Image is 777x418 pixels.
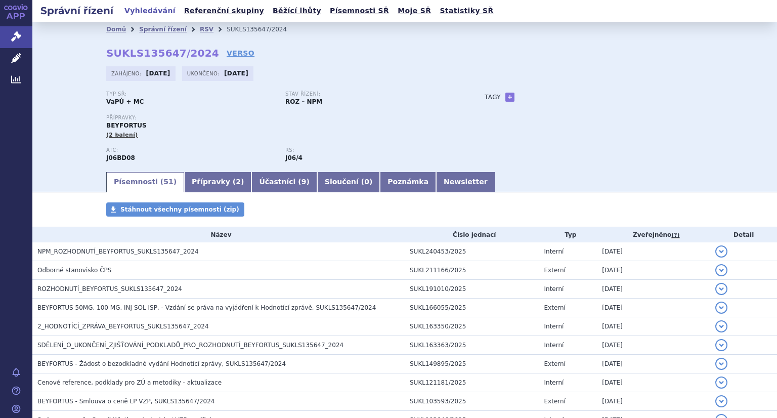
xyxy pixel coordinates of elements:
[227,22,300,37] li: SUKLS135647/2024
[106,122,147,129] span: BEYFORTUS
[37,267,111,274] span: Odborné stanovisko ČPS
[106,26,126,33] a: Domů
[544,323,564,330] span: Interní
[597,299,710,317] td: [DATE]
[270,4,324,18] a: Běžící lhůty
[301,178,307,186] span: 9
[106,202,244,217] a: Stáhnout všechny písemnosti (zip)
[380,172,436,192] a: Poznámka
[364,178,369,186] span: 0
[505,93,514,102] a: +
[405,373,539,392] td: SUKL121181/2025
[485,91,501,103] h3: Tagy
[37,285,182,292] span: ROZHODNUTÍ_BEYFORTUS_SUKLS135647_2024
[405,280,539,299] td: SUKL191010/2025
[405,227,539,242] th: Číslo jednací
[236,178,241,186] span: 2
[597,336,710,355] td: [DATE]
[285,91,454,97] p: Stav řízení:
[715,320,727,332] button: detail
[539,227,597,242] th: Typ
[200,26,213,33] a: RSV
[106,47,219,59] strong: SUKLS135647/2024
[224,70,248,77] strong: [DATE]
[405,336,539,355] td: SUKL163363/2025
[184,172,251,192] a: Přípravky (2)
[106,132,138,138] span: (2 balení)
[597,392,710,411] td: [DATE]
[106,115,464,121] p: Přípravky:
[163,178,173,186] span: 51
[436,172,495,192] a: Newsletter
[715,395,727,407] button: detail
[544,379,564,386] span: Interní
[181,4,267,18] a: Referenční skupiny
[715,245,727,258] button: detail
[597,280,710,299] td: [DATE]
[37,342,343,349] span: SDĚLENÍ_O_UKONČENÍ_ZJIŠŤOVÁNÍ_PODKLADŮ_PRO_ROZHODNUTÍ_BEYFORTUS_SUKLS135647_2024
[544,248,564,255] span: Interní
[327,4,392,18] a: Písemnosti SŘ
[437,4,496,18] a: Statistiky SŘ
[597,373,710,392] td: [DATE]
[715,339,727,351] button: detail
[32,227,405,242] th: Název
[139,26,187,33] a: Správní řízení
[544,267,566,274] span: Externí
[544,304,566,311] span: Externí
[106,91,275,97] p: Typ SŘ:
[715,302,727,314] button: detail
[37,304,376,311] span: BEYFORTUS 50MG, 100 MG, INJ SOL ISP, - Vzdání se práva na vyjádření k Hodnotící zprávě, SUKLS1356...
[405,317,539,336] td: SUKL163350/2025
[715,264,727,276] button: detail
[597,242,710,261] td: [DATE]
[37,360,286,367] span: BEYFORTUS - Žádost o bezodkladné vydání Hodnotící zprávy, SUKLS135647/2024
[544,360,566,367] span: Externí
[597,355,710,373] td: [DATE]
[146,70,170,77] strong: [DATE]
[37,323,209,330] span: 2_HODNOTÍCÍ_ZPRÁVA_BEYFORTUS_SUKLS135647_2024
[37,379,222,386] span: Cenové reference, podklady pro ZÚ a metodiky - aktualizace
[405,299,539,317] td: SUKL166055/2025
[405,261,539,280] td: SUKL211166/2025
[106,172,184,192] a: Písemnosti (51)
[120,206,239,213] span: Stáhnout všechny písemnosti (zip)
[121,4,179,18] a: Vyhledávání
[285,147,454,153] p: RS:
[37,248,199,255] span: NPM_ROZHODNUTÍ_BEYFORTUS_SUKLS135647_2024
[285,154,303,161] strong: nirsevimab
[544,342,564,349] span: Interní
[285,98,322,105] strong: ROZ – NPM
[715,358,727,370] button: detail
[544,285,564,292] span: Interní
[405,242,539,261] td: SUKL240453/2025
[106,98,144,105] strong: VaPÚ + MC
[111,69,143,77] span: Zahájeno:
[715,377,727,389] button: detail
[106,147,275,153] p: ATC:
[597,317,710,336] td: [DATE]
[544,398,566,405] span: Externí
[227,48,254,58] a: VERSO
[37,398,214,405] span: BEYFORTUS - Smlouva o ceně LP VZP, SUKLS135647/2024
[317,172,380,192] a: Sloučení (0)
[395,4,434,18] a: Moje SŘ
[187,69,222,77] span: Ukončeno:
[106,154,135,161] strong: NIRSEVIMAB
[597,261,710,280] td: [DATE]
[251,172,317,192] a: Účastníci (9)
[671,232,679,239] abbr: (?)
[405,355,539,373] td: SUKL149895/2025
[715,283,727,295] button: detail
[597,227,710,242] th: Zveřejněno
[32,4,121,18] h2: Správní řízení
[710,227,777,242] th: Detail
[405,392,539,411] td: SUKL103593/2025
